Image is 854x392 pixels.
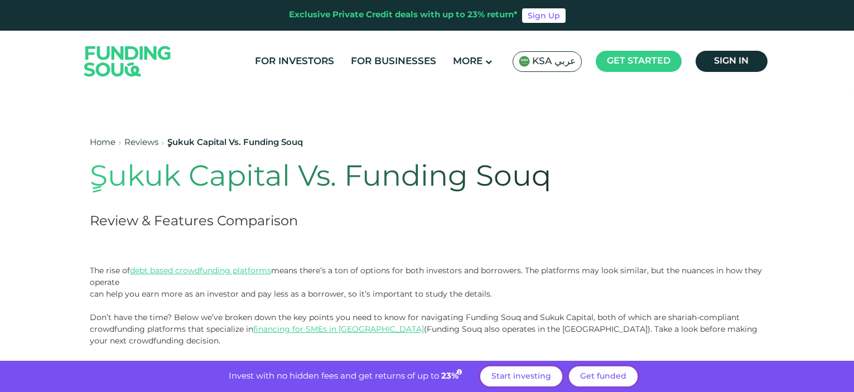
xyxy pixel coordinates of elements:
span: KSA عربي [532,55,576,68]
img: SA Flag [519,56,530,67]
h1: ٍSukuk Capital Vs. Funding Souq [90,161,630,195]
a: financing for SMEs in [GEOGRAPHIC_DATA] [253,324,424,334]
img: Logo [73,33,182,89]
a: Reviews [124,139,158,147]
span: The rise of means there’s a ton of options for both investors and borrowers. The platforms may lo... [90,265,762,287]
a: debt based crowdfunding platforms [130,265,271,275]
span: Invest with no hidden fees and get returns of up to [229,372,439,380]
a: For Businesses [348,52,439,71]
span: Get funded [580,372,626,380]
span: Don’t have the time? Below we’ve broken down the key points you need to know for navigating Fundi... [90,312,757,346]
span: Start investing [491,372,551,380]
h2: Review & Features Comparison [90,212,630,231]
a: Start investing [480,366,562,386]
a: Sign Up [522,8,566,23]
a: Sign in [696,51,768,72]
a: Get funded [569,366,638,386]
a: Home [90,139,115,147]
div: ٍSukuk Capital Vs. Funding Souq [167,137,303,149]
div: Exclusive Private Credit deals with up to 23% return* [289,9,518,22]
span: Sign in [714,57,749,65]
a: For Investors [252,52,337,71]
i: 23% IRR (expected) ~ 15% Net yield (expected) [457,369,462,375]
span: 23% [441,372,464,380]
span: Get started [607,57,670,65]
span: More [453,57,483,66]
span: can help you earn more as an investor and pay less as a borrower, so it’s important to study the ... [90,289,492,299]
